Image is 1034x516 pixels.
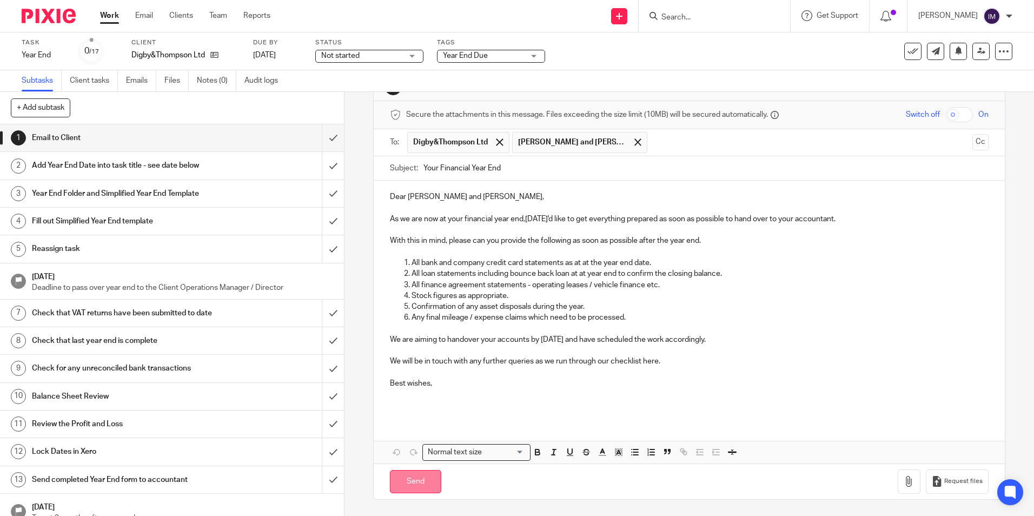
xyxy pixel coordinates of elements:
h1: Check that VAT returns have been submitted to date [32,305,218,321]
h1: Check that last year end is complete [32,333,218,349]
button: + Add subtask [11,98,70,117]
label: Due by [253,38,302,47]
img: Pixie [22,9,76,23]
p: Digby&Thompson Ltd [131,50,205,61]
span: Year End Due [443,52,488,59]
h1: [DATE] [32,269,334,282]
button: Cc [972,134,989,150]
div: 0 [84,45,99,57]
button: Request files [926,469,989,494]
a: Clients [169,10,193,21]
div: 10 [11,389,26,404]
span: Request files [944,477,983,486]
div: 12 [11,444,26,459]
div: Year End [22,50,65,61]
span: Normal text size [425,447,484,458]
div: 9 [11,361,26,376]
p: Any final mileage / expense claims which need to be processed. [412,312,988,323]
label: To: [390,137,402,148]
a: Files [164,70,189,91]
div: 3 [11,186,26,201]
a: Subtasks [22,70,62,91]
span: [DATE] [253,51,276,59]
div: 8 [11,333,26,348]
h1: Lock Dates in Xero [32,444,218,460]
div: 4 [11,214,26,229]
input: Search for option [485,447,524,458]
h1: Check for any unreconciled bank transactions [32,360,218,376]
h1: Review the Profit and Loss [32,416,218,432]
div: 2 [11,158,26,174]
a: Notes (0) [197,70,236,91]
span: Secure the attachments in this message. Files exceeding the size limit (10MB) will be secured aut... [406,109,768,120]
div: 7 [11,306,26,321]
span: Switch off [906,109,940,120]
span: Not started [321,52,360,59]
span: On [978,109,989,120]
input: Send [390,470,441,493]
h1: Balance Sheet Review [32,388,218,405]
p: We are aiming to handover your accounts by [DATE] and have scheduled the work accordingly. [390,334,988,345]
p: Stock figures as appropriate. [412,290,988,301]
p: [PERSON_NAME] [918,10,978,21]
a: Emails [126,70,156,91]
img: svg%3E [983,8,1000,25]
h1: Email to Client [32,130,218,146]
div: 1 [11,130,26,145]
small: /17 [89,49,99,55]
p: Deadline to pass over year end to the Client Operations Manager / Director [32,282,334,293]
p: Confirmation of any asset disposals during the year. [412,301,988,312]
div: 13 [11,472,26,487]
a: Reports [243,10,270,21]
h1: [DATE] [32,499,334,513]
p: With this in mind, please can you provide the following as soon as possible after the year end. [390,235,988,246]
span: Digby&Thompson Ltd [413,137,488,148]
p: All finance agreement statements - operating leases / vehicle finance etc. [412,280,988,290]
input: Search [660,13,758,23]
div: 11 [11,416,26,432]
span: [PERSON_NAME] and [PERSON_NAME] [518,137,626,148]
label: Tags [437,38,545,47]
a: Email [135,10,153,21]
h1: Add Year End Date into task title - see date below [32,157,218,174]
p: As we are now at your financial year end,[DATE]'d like to get everything prepared as soon as poss... [390,214,988,224]
span: Get Support [817,12,858,19]
p: Best wishes, [390,378,988,389]
label: Status [315,38,423,47]
label: Subject: [390,163,418,174]
h1: Reassign task [32,241,218,257]
p: All bank and company credit card statements as at at the year end date. [412,257,988,268]
h1: Year End Folder and Simplified Year End Template [32,186,218,202]
label: Task [22,38,65,47]
p: We will be in touch with any further queries as we run through our checklist here. [390,356,988,367]
p: Dear [PERSON_NAME] and [PERSON_NAME], [390,191,988,202]
p: All loan statements including bounce back loan at at year end to confirm the closing balance. [412,268,988,279]
a: Work [100,10,119,21]
h1: Fill out Simplified Year End template [32,213,218,229]
div: 5 [11,242,26,257]
a: Audit logs [244,70,286,91]
a: Team [209,10,227,21]
a: Client tasks [70,70,118,91]
div: Search for option [422,444,531,461]
label: Client [131,38,240,47]
h1: Send completed Year End form to accountant [32,472,218,488]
